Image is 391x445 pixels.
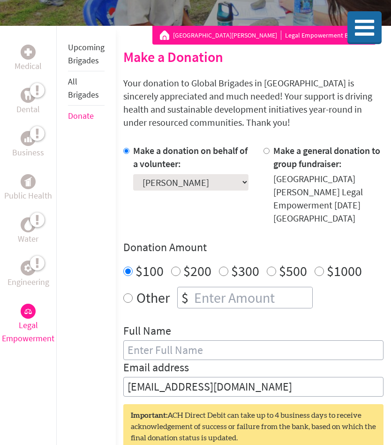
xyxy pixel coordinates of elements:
div: Public Health [21,174,36,189]
a: WaterWater [18,217,38,246]
div: Water [21,217,36,232]
li: All Brigades [68,71,105,106]
div: Business [21,131,36,146]
p: Public Health [4,189,52,202]
a: MedicalMedical [15,45,42,73]
input: Enter Full Name [123,340,383,360]
p: Dental [16,103,40,116]
label: $500 [279,262,307,280]
strong: Important: [131,412,167,419]
div: Engineering [21,261,36,276]
label: Make a donation on behalf of a volunteer: [133,145,248,169]
p: Legal Empowerment [2,319,54,345]
p: Your donation to Global Brigades in [GEOGRAPHIC_DATA] is sincerely appreciated and much needed! Y... [123,77,383,129]
a: Legal EmpowermentLegal Empowerment [2,304,54,345]
input: Your Email [123,377,383,397]
div: Legal Empowerment [21,304,36,319]
label: Make a general donation to group fundraiser: [273,145,380,169]
input: Enter Amount [192,287,312,308]
div: Medical [21,45,36,60]
div: $ [178,287,192,308]
li: Upcoming Brigades [68,37,105,71]
label: Email address [123,360,189,377]
a: Upcoming Brigades [68,42,105,66]
label: Other [136,287,170,308]
img: Dental [24,91,32,100]
img: Legal Empowerment [24,308,32,314]
h4: Donation Amount [123,240,383,255]
p: Water [18,232,38,246]
a: [GEOGRAPHIC_DATA][PERSON_NAME] [173,31,281,40]
label: Full Name [123,323,171,340]
a: Public HealthPublic Health [4,174,52,202]
img: Engineering [24,264,32,272]
div: Dental [21,88,36,103]
label: $200 [183,262,211,280]
div: Legal Empowerment Brigades [160,31,368,40]
img: Medical [24,48,32,56]
label: $100 [135,262,164,280]
label: $1000 [327,262,362,280]
p: Medical [15,60,42,73]
img: Public Health [24,177,32,186]
label: $300 [231,262,259,280]
h2: Make a Donation [123,48,383,65]
li: Donate [68,106,105,126]
div: [GEOGRAPHIC_DATA][PERSON_NAME] Legal Empowerment [DATE] [GEOGRAPHIC_DATA] [273,172,383,225]
p: Business [12,146,44,159]
a: Donate [68,110,94,121]
a: EngineeringEngineering [8,261,49,289]
p: Engineering [8,276,49,289]
a: DentalDental [16,88,40,116]
img: Water [24,219,32,230]
a: All Brigades [68,76,99,100]
a: BusinessBusiness [12,131,44,159]
img: Business [24,135,32,142]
